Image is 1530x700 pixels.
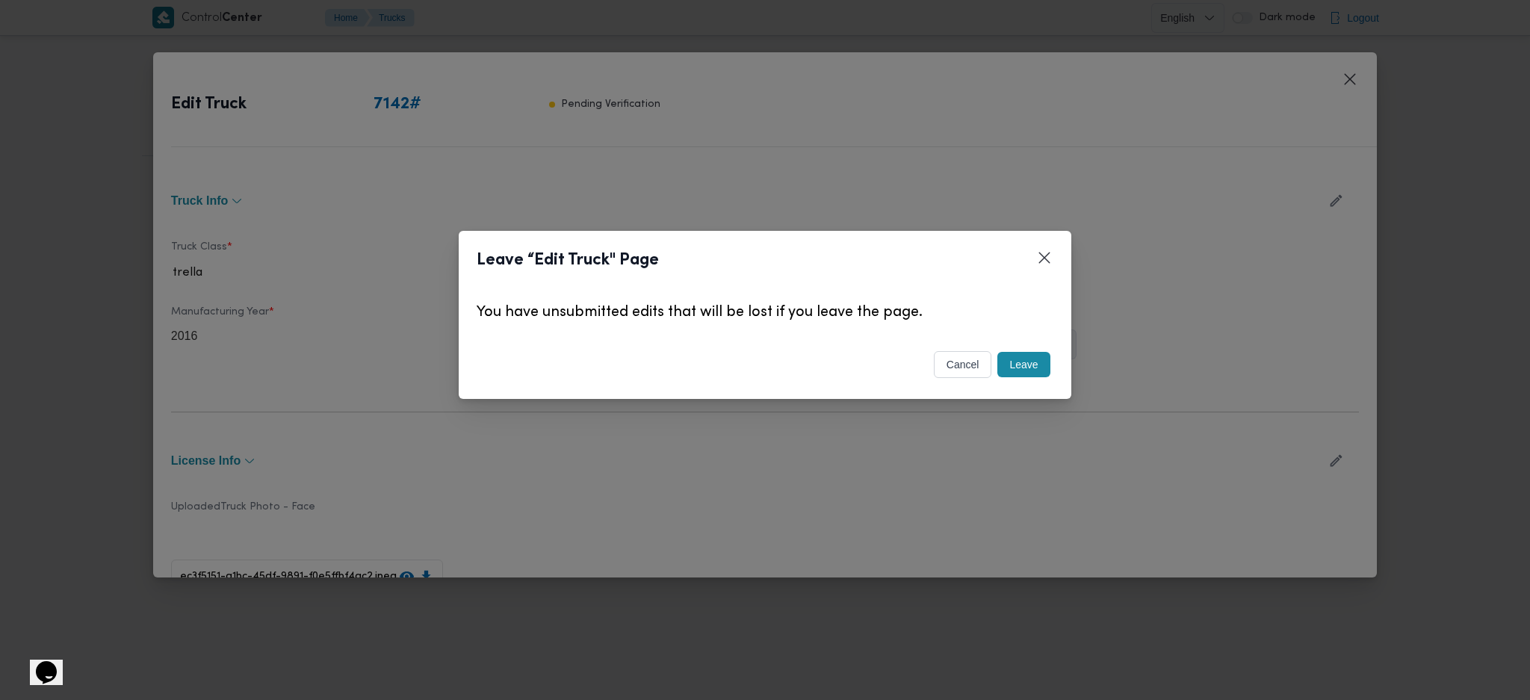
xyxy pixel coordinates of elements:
[1035,249,1053,267] button: Closes this modal window
[15,640,63,685] iframe: chat widget
[934,351,992,378] button: cancel
[477,249,1088,273] header: Leave “Edit Truck" Page
[477,305,1053,322] p: You have unsubmitted edits that will be lost if you leave the page.
[997,352,1050,377] button: Leave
